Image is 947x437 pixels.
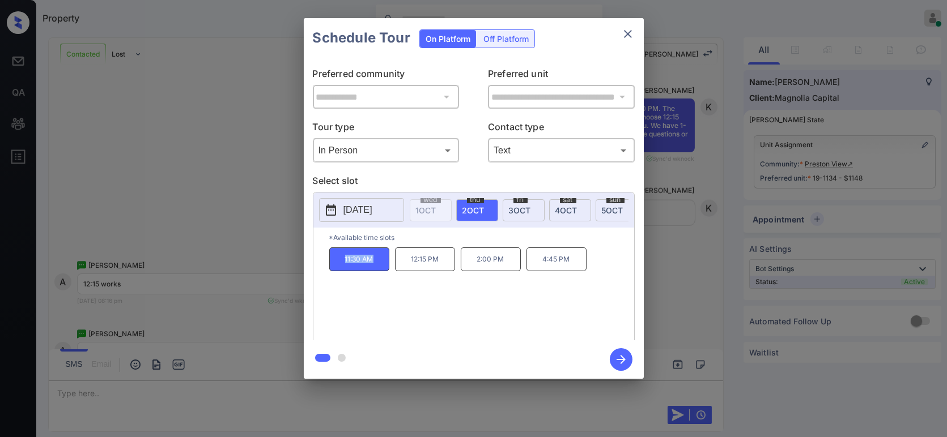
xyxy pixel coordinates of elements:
[606,196,625,203] span: sun
[304,18,419,58] h2: Schedule Tour
[491,141,632,160] div: Text
[603,345,639,374] button: btn-next
[313,67,460,85] p: Preferred community
[316,141,457,160] div: In Person
[509,205,531,215] span: 3 OCT
[456,199,498,221] div: date-select
[617,23,639,45] button: close
[319,198,404,222] button: [DATE]
[462,205,485,215] span: 2 OCT
[313,120,460,138] p: Tour type
[329,228,634,247] p: *Available time slots
[420,30,476,48] div: On Platform
[560,196,576,203] span: sat
[478,30,534,48] div: Off Platform
[596,199,638,221] div: date-select
[488,67,635,85] p: Preferred unit
[526,247,587,271] p: 4:45 PM
[549,199,591,221] div: date-select
[513,196,528,203] span: fri
[343,203,372,217] p: [DATE]
[395,247,455,271] p: 12:15 PM
[555,205,577,215] span: 4 OCT
[461,247,521,271] p: 2:00 PM
[313,174,635,192] p: Select slot
[467,196,484,203] span: thu
[503,199,545,221] div: date-select
[488,120,635,138] p: Contact type
[329,247,389,271] p: 11:30 AM
[602,205,623,215] span: 5 OCT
